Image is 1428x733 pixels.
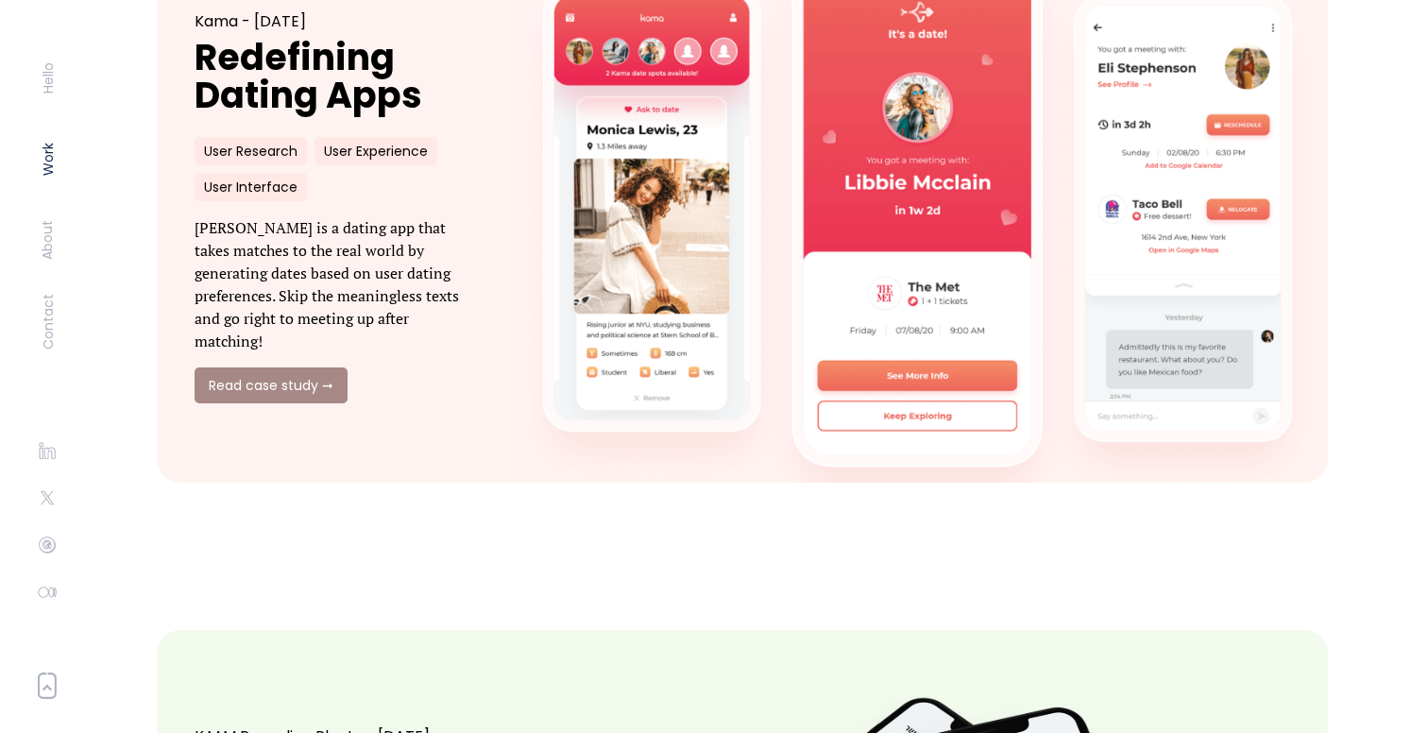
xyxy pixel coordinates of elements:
[195,137,307,165] div: User Research
[195,173,307,201] div: User Interface
[195,216,478,352] p: [PERSON_NAME] is a dating app that takes matches to the real world by generating dates based on u...
[195,39,478,114] h1: Redefining Dating Apps
[38,220,57,260] a: About
[195,367,348,403] a: Read case study ➞
[195,12,478,31] div: Kama - [DATE]
[314,137,437,165] div: User Experience
[38,62,57,94] a: Hello
[38,294,57,349] a: Contact
[38,143,57,176] a: Work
